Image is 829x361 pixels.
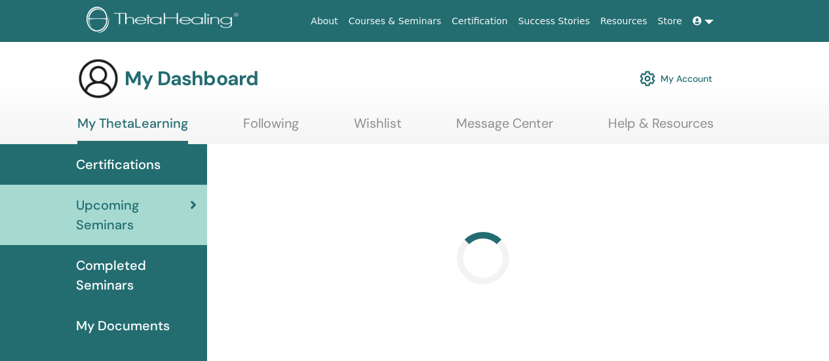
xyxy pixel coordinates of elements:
a: About [305,9,343,33]
a: Following [243,115,299,141]
span: My Documents [76,316,170,335]
span: Certifications [76,155,161,174]
h3: My Dashboard [125,67,258,90]
span: Upcoming Seminars [76,195,190,235]
a: Store [653,9,687,33]
a: Wishlist [354,115,402,141]
a: My ThetaLearning [77,115,188,144]
a: Message Center [456,115,553,141]
a: Courses & Seminars [343,9,447,33]
img: generic-user-icon.jpg [77,58,119,100]
a: Success Stories [513,9,595,33]
a: Resources [595,9,653,33]
img: logo.png [87,7,243,36]
a: Help & Resources [608,115,714,141]
a: Certification [446,9,512,33]
a: My Account [640,64,712,93]
img: cog.svg [640,67,655,90]
span: Completed Seminars [76,256,197,295]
